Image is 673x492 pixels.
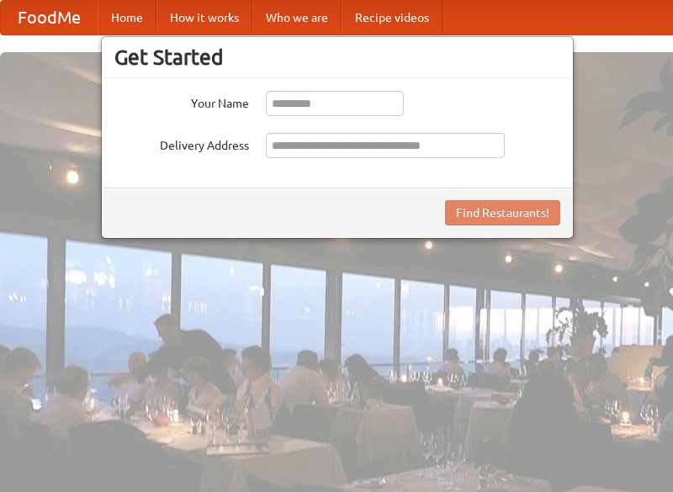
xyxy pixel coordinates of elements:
button: Find Restaurants! [445,200,560,225]
a: How it works [156,1,252,34]
a: Who we are [252,1,342,34]
label: Delivery Address [114,133,249,154]
h3: Get Started [114,45,560,70]
a: FoodMe [1,1,98,34]
label: Your Name [114,91,249,112]
a: Recipe videos [342,1,442,34]
a: Home [98,1,156,34]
